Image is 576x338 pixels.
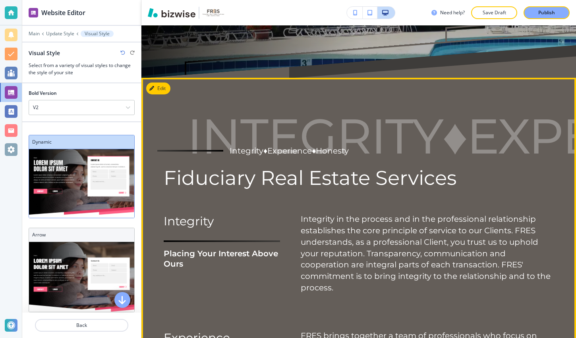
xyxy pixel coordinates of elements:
button: Visual Style [81,31,114,37]
span: ♦ [312,146,316,156]
img: Arrow [29,242,134,312]
h3: Arrow [32,231,131,238]
p: Back [36,322,128,329]
p: Integrity in the process and in the professional relationship establishes the core principle of s... [301,213,554,294]
a: Integrity [187,107,443,165]
h2: Bold Version [29,90,57,97]
img: Your Logo [203,9,224,16]
p: Placing Your Interest Above Ours [164,248,280,269]
img: Dynamic [29,149,134,218]
h4: V2 [33,104,39,111]
a: Integrity [230,146,263,156]
img: editor icon [29,8,38,17]
span: ♦ [443,107,467,165]
h3: Dynamic [32,138,131,146]
button: Publish [524,6,570,19]
p: Fiduciary Real Estate Services [164,165,554,192]
h2: Website Editor [41,8,85,17]
a: Experience [267,146,312,156]
p: Publish [538,9,555,16]
img: Bizwise Logo [148,8,195,17]
button: Update Style [46,31,74,36]
button: Save Draft [471,6,517,19]
h2: Visual Style [29,49,60,57]
p: Visual Style [85,31,110,36]
span: ♦ [263,146,267,156]
div: ArrowArrow [29,228,135,312]
button: Back [35,319,128,332]
h3: Select from a variety of visual styles to change the style of your site [29,62,135,76]
button: Main [29,31,40,36]
p: Integrity [164,213,280,229]
h3: Need help? [440,9,465,16]
a: Honesty [316,146,349,156]
p: Save Draft [481,9,507,16]
button: Edit [146,83,170,94]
